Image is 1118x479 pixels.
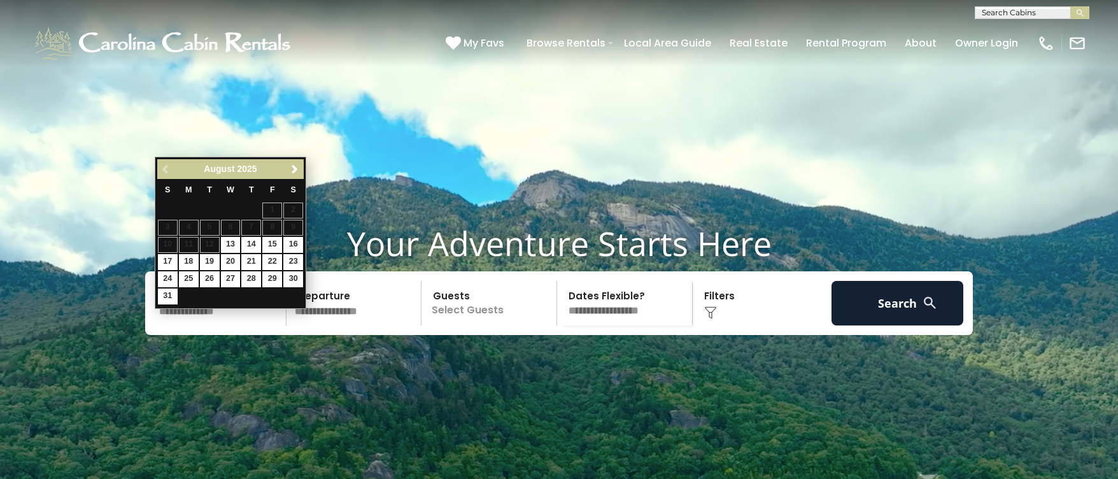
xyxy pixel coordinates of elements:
span: Sunday [165,185,170,194]
a: 28 [241,271,261,287]
span: 2025 [237,164,257,174]
span: Thursday [249,185,254,194]
a: Next [287,161,302,177]
button: Search [831,281,963,325]
a: 22 [262,254,282,270]
a: 26 [200,271,220,287]
a: 18 [179,254,199,270]
img: filter--v1.png [704,306,717,319]
a: 15 [262,237,282,253]
span: My Favs [463,35,504,51]
span: Wednesday [227,185,234,194]
a: Rental Program [800,32,893,54]
a: Real Estate [723,32,794,54]
img: phone-regular-white.png [1037,34,1055,52]
img: search-regular-white.png [922,295,938,311]
h1: Your Adventure Starts Here [10,224,1108,263]
a: 13 [221,237,241,253]
a: 20 [221,254,241,270]
a: 16 [283,237,303,253]
a: 29 [262,271,282,287]
a: 14 [241,237,261,253]
span: Monday [185,185,192,194]
p: Select Guests [425,281,556,325]
img: mail-regular-white.png [1068,34,1086,52]
span: August [204,164,234,174]
img: White-1-1-2.png [32,24,296,62]
span: Next [290,164,300,175]
a: About [898,32,943,54]
a: 25 [179,271,199,287]
span: Friday [270,185,275,194]
a: My Favs [446,35,507,52]
span: Saturday [291,185,296,194]
a: Browse Rentals [520,32,612,54]
a: 21 [241,254,261,270]
a: 17 [158,254,178,270]
a: 23 [283,254,303,270]
a: 24 [158,271,178,287]
a: Local Area Guide [618,32,718,54]
a: 27 [221,271,241,287]
a: 19 [200,254,220,270]
a: 30 [283,271,303,287]
a: 31 [158,289,178,304]
a: Owner Login [949,32,1024,54]
span: Tuesday [207,185,212,194]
